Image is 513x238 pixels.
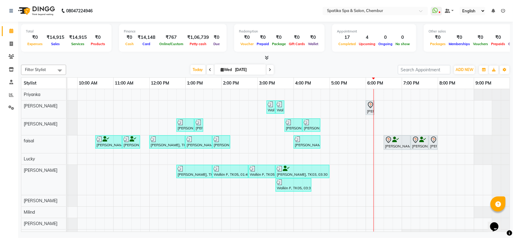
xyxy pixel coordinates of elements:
[24,156,35,162] span: Lucky
[158,34,185,41] div: ₹767
[276,179,311,191] div: Walkin F, TK05, 03:30 PM-04:30 PM, [DEMOGRAPHIC_DATA]-Inoa Global - Hair Below Shoulder
[234,65,264,74] input: 2025-09-03
[394,34,411,41] div: 0
[398,65,450,74] input: Search Appointment
[135,34,158,41] div: ₹14,148
[26,42,44,46] span: Expenses
[67,34,89,41] div: ₹14,915
[456,67,473,72] span: ADD NEW
[357,42,377,46] span: Upcoming
[222,79,241,88] a: 2:00 PM
[294,79,313,88] a: 4:00 PM
[188,42,208,46] span: Petty cash
[337,34,357,41] div: 17
[186,136,212,148] div: [PERSON_NAME], TK04, 01:00 PM-01:45 PM, Haircuts
[150,136,185,148] div: [PERSON_NAME], TK04, 12:00 PM-01:00 PM, [DEMOGRAPHIC_DATA]-Majirel Global Color - Hair Upto Neck ...
[303,119,320,131] div: [PERSON_NAME], TK03, 04:15 PM-04:45 PM, Classic Foot Massage
[66,2,93,19] b: 08047224946
[394,42,411,46] span: No show
[454,66,475,74] button: ADD NEW
[472,42,490,46] span: Vouchers
[158,42,185,46] span: Online/Custom
[213,166,248,177] div: Walkin F, TK05, 01:45 PM-02:45 PM, Clear Dose For Dandruff / Dry Scalp- Per Tube
[490,42,507,46] span: Prepaids
[255,34,270,41] div: ₹0
[124,34,135,41] div: ₹0
[307,34,320,41] div: ₹0
[357,34,377,41] div: 4
[447,42,472,46] span: Memberships
[26,29,107,34] div: Total
[124,42,135,46] span: Cash
[177,119,194,131] div: [PERSON_NAME], TK04, 12:45 PM-01:15 PM, Classic Manicure
[24,168,57,173] span: [PERSON_NAME]
[307,42,320,46] span: Wallet
[429,42,447,46] span: Packages
[258,79,277,88] a: 3:00 PM
[402,79,421,88] a: 7:00 PM
[24,121,57,127] span: [PERSON_NAME]
[255,42,270,46] span: Prepaid
[89,34,107,41] div: ₹0
[239,42,255,46] span: Voucher
[377,42,394,46] span: Ongoing
[191,65,206,74] span: Today
[185,34,211,41] div: ₹1,06,739
[24,103,57,109] span: [PERSON_NAME]
[377,34,394,41] div: 0
[384,136,410,149] div: [PERSON_NAME], TK08, 06:30 PM-07:15 PM, Haircuts
[123,136,139,148] div: [PERSON_NAME] V, TK02, 11:15 AM-11:45 AM, [PERSON_NAME] Styling / Crafting / Trim
[195,119,203,131] div: [PERSON_NAME], TK04, 01:15 PM-01:30 PM, Eyebrows
[411,136,428,149] div: [PERSON_NAME], TK08, 07:15 PM-07:45 PM, [PERSON_NAME] Styling / Crafting / Trim
[287,34,307,41] div: ₹0
[24,221,57,226] span: [PERSON_NAME]
[96,136,121,148] div: [PERSON_NAME] V, TK02, 10:30 AM-11:15 AM, Haircuts
[276,166,329,177] div: [PERSON_NAME], TK03, 03:30 PM-05:00 PM, [DEMOGRAPHIC_DATA]-Inoa Touch Up (Up To 2 Inches)
[330,79,349,88] a: 5:00 PM
[474,79,493,88] a: 9:00 PM
[287,42,307,46] span: Gift Cards
[366,79,385,88] a: 6:00 PM
[337,42,357,46] span: Completed
[150,79,171,88] a: 12:00 PM
[213,136,230,148] div: [PERSON_NAME], TK04, 01:45 PM-02:15 PM, Head Massage-Coconut / Olive / Almond Oil 30 Mins
[24,209,35,215] span: Milind
[211,34,222,41] div: ₹0
[447,34,472,41] div: ₹0
[15,2,56,19] img: logo
[24,138,34,144] span: faisal
[270,34,287,41] div: ₹0
[186,79,205,88] a: 1:00 PM
[124,29,222,34] div: Finance
[219,67,234,72] span: Wed
[50,42,61,46] span: Sales
[438,79,457,88] a: 8:00 PM
[24,92,40,97] span: Priyanka
[212,42,221,46] span: Due
[24,198,57,203] span: [PERSON_NAME]
[114,79,135,88] a: 11:00 AM
[89,42,107,46] span: Products
[239,34,255,41] div: ₹0
[25,67,46,72] span: Filter Stylist
[239,29,320,34] div: Redemption
[490,34,507,41] div: ₹0
[78,79,99,88] a: 10:00 AM
[270,42,287,46] span: Package
[294,136,320,148] div: [PERSON_NAME], TK06, 04:00 PM-04:45 PM, Haircuts
[24,80,36,86] span: Stylist
[337,29,411,34] div: Appointment
[285,119,302,131] div: [PERSON_NAME], TK03, 03:45 PM-04:15 PM, Classic Foot Massage
[249,166,275,177] div: Walkin F, TK05, 02:45 PM-03:30 PM, [DEMOGRAPHIC_DATA]-Haircuts
[488,214,507,232] iframe: chat widget
[26,34,44,41] div: ₹0
[177,166,212,177] div: [PERSON_NAME], TK04, 12:45 PM-01:45 PM, [DEMOGRAPHIC_DATA]-Inoa Touch Up (Up To 2 Inches)
[429,136,437,149] div: [PERSON_NAME], TK08, 07:45 PM-08:00 PM, [DEMOGRAPHIC_DATA]-Majirel Global Color - Hair Upto Neck ...
[141,42,152,46] span: Card
[44,34,67,41] div: ₹14,915
[276,101,284,113] div: Walkin F, TK05, 03:30 PM-03:45 PM, Eyebrows
[366,101,374,114] div: [PERSON_NAME], TK07, 06:00 PM-06:15 PM, Eyebrows
[472,34,490,41] div: ₹0
[267,101,275,113] div: Walkin F, TK05, 03:15 PM-03:30 PM, [GEOGRAPHIC_DATA]
[70,42,86,46] span: Services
